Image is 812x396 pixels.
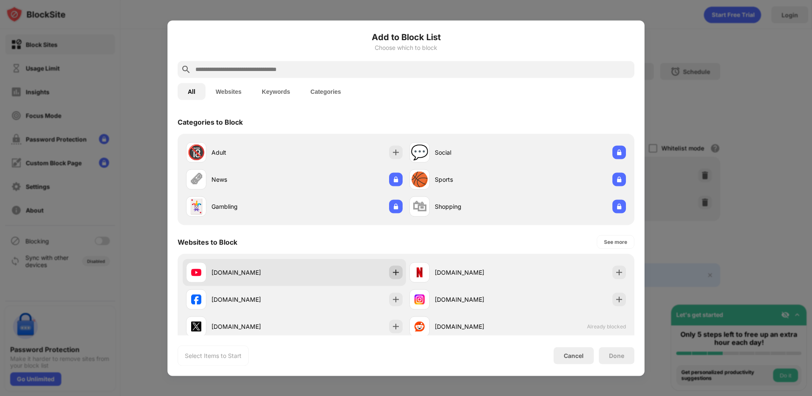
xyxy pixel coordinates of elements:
div: Gambling [211,202,294,211]
button: Categories [300,83,351,100]
div: 🛍 [412,198,427,215]
button: All [178,83,206,100]
img: favicons [414,294,425,304]
div: Select Items to Start [185,351,241,360]
h6: Add to Block List [178,30,634,43]
div: [DOMAIN_NAME] [435,295,518,304]
div: [DOMAIN_NAME] [435,268,518,277]
div: Cancel [564,352,584,359]
button: Websites [206,83,252,100]
div: 🗞 [189,171,203,188]
div: 🔞 [187,144,205,161]
button: Keywords [252,83,300,100]
div: Done [609,352,624,359]
div: Adult [211,148,294,157]
div: [DOMAIN_NAME] [211,295,294,304]
div: [DOMAIN_NAME] [211,322,294,331]
div: [DOMAIN_NAME] [211,268,294,277]
span: Already blocked [587,323,626,330]
div: Social [435,148,518,157]
img: search.svg [181,64,191,74]
div: Choose which to block [178,44,634,51]
div: 💬 [411,144,428,161]
div: Sports [435,175,518,184]
img: favicons [414,321,425,331]
div: Shopping [435,202,518,211]
div: Categories to Block [178,117,243,126]
img: favicons [191,267,201,277]
img: favicons [191,321,201,331]
div: 🏀 [411,171,428,188]
div: [DOMAIN_NAME] [435,322,518,331]
div: News [211,175,294,184]
div: See more [604,238,627,246]
div: Websites to Block [178,238,237,246]
div: 🃏 [187,198,205,215]
img: favicons [414,267,425,277]
img: favicons [191,294,201,304]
